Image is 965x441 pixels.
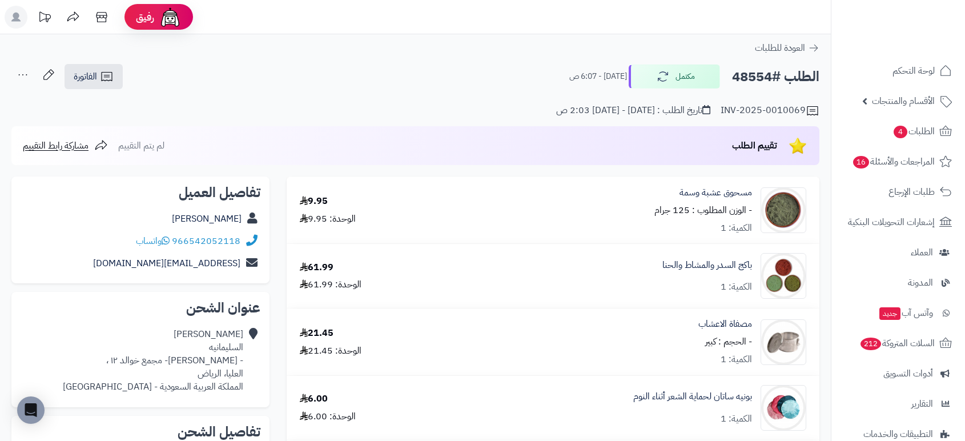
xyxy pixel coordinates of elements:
[662,259,752,272] a: باكج السدر والمشاط والحنا
[838,209,958,236] a: إشعارات التحويلات البنكية
[838,178,958,206] a: طلبات الإرجاع
[721,353,752,366] div: الكمية: 1
[721,280,752,294] div: الكمية: 1
[859,335,935,351] span: السلات المتروكة
[911,396,933,412] span: التقارير
[633,390,752,403] a: بونيه ساتان لحماية الشعر أثناء النوم
[300,410,356,423] div: الوحدة: 6.00
[838,239,958,266] a: العملاء
[838,57,958,85] a: لوحة التحكم
[732,65,819,89] h2: الطلب #48554
[30,6,59,31] a: تحديثات المنصة
[838,118,958,145] a: الطلبات4
[893,125,908,139] span: 4
[908,275,933,291] span: المدونة
[21,425,260,439] h2: تفاصيل الشحن
[732,139,777,153] span: تقييم الطلب
[23,139,108,153] a: مشاركة رابط التقييم
[654,203,752,217] small: - الوزن المطلوب : 125 جرام
[159,6,182,29] img: ai-face.png
[838,269,958,296] a: المدونة
[118,139,164,153] span: لم يتم التقييم
[569,71,627,82] small: [DATE] - 6:07 ص
[705,335,752,348] small: - الحجم : كبير
[878,305,933,321] span: وآتس آب
[21,186,260,199] h2: تفاصيل العميل
[755,41,805,55] span: العودة للطلبات
[853,155,870,169] span: 16
[892,123,935,139] span: الطلبات
[888,184,935,200] span: طلبات الإرجاع
[838,390,958,418] a: التقارير
[838,360,958,387] a: أدوات التسويق
[879,307,900,320] span: جديد
[911,244,933,260] span: العملاء
[23,139,89,153] span: مشاركة رابط التقييم
[136,234,170,248] a: واتساب
[300,344,361,358] div: الوحدة: 21.45
[838,148,958,175] a: المراجعات والأسئلة16
[721,104,819,118] div: INV-2025-0010069
[300,195,328,208] div: 9.95
[629,65,720,89] button: مكتمل
[300,261,333,274] div: 61.99
[679,186,752,199] a: مسحوق عشبة وسمة
[761,253,806,299] img: 1745210107-Package%202025-90x90.jpg
[17,396,45,424] div: Open Intercom Messenger
[859,337,882,351] span: 212
[300,392,328,406] div: 6.00
[300,327,333,340] div: 21.45
[848,214,935,230] span: إشعارات التحويلات البنكية
[852,154,935,170] span: المراجعات والأسئلة
[755,41,819,55] a: العودة للطلبات
[872,93,935,109] span: الأقسام والمنتجات
[761,319,806,365] img: 1753160682-Herbs%20Strainer%2014%20cm%20first-90x90.jpg
[883,366,933,382] span: أدوات التسويق
[721,222,752,235] div: الكمية: 1
[721,412,752,426] div: الكمية: 1
[65,64,123,89] a: الفاتورة
[838,330,958,357] a: السلات المتروكة212
[172,212,242,226] a: [PERSON_NAME]
[93,256,240,270] a: [EMAIL_ADDRESS][DOMAIN_NAME]
[556,104,710,117] div: تاريخ الطلب : [DATE] - [DATE] 2:03 ص
[892,63,935,79] span: لوحة التحكم
[63,328,243,393] div: [PERSON_NAME] السليمانيه - [PERSON_NAME]- مجمع خوالد ١٢ ، العليا، الرياض المملكة العربية السعودية...
[887,15,954,39] img: logo-2.png
[21,301,260,315] h2: عنوان الشحن
[172,234,240,248] a: 966542052118
[74,70,97,83] span: الفاتورة
[761,385,806,431] img: 1754765743-Satin%20Bonnet-90x90.jpg
[838,299,958,327] a: وآتس آبجديد
[761,187,806,233] img: 1660143682-Wasma%20Powder-90x90.jpg
[136,10,154,24] span: رفيق
[300,213,356,226] div: الوحدة: 9.95
[698,318,752,331] a: مصفاة الاعشاب
[300,278,361,291] div: الوحدة: 61.99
